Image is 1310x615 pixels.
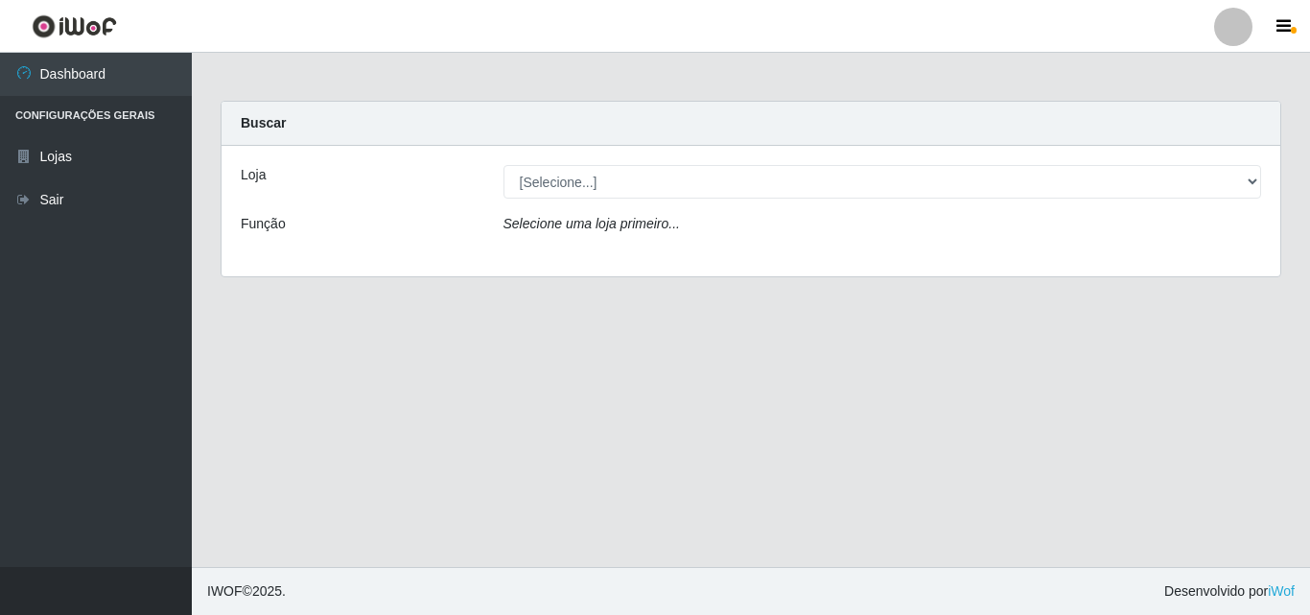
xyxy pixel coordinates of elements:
[503,216,680,231] i: Selecione uma loja primeiro...
[241,115,286,130] strong: Buscar
[1268,583,1295,599] a: iWof
[241,165,266,185] label: Loja
[1164,581,1295,602] span: Desenvolvido por
[241,214,286,234] label: Função
[32,14,117,38] img: CoreUI Logo
[207,581,286,602] span: © 2025 .
[207,583,243,599] span: IWOF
